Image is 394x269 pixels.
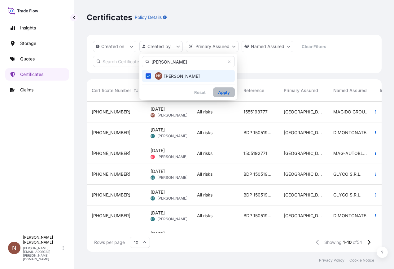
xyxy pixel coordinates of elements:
p: Reset [194,89,206,95]
button: Reset [189,87,211,97]
input: Search team member [142,56,235,67]
button: NS[PERSON_NAME] [142,70,235,82]
button: Apply [213,87,235,97]
div: createdBy Filter options [139,54,237,100]
span: NS [156,73,161,79]
div: Select Option [142,70,235,82]
p: Apply [218,89,230,95]
span: [PERSON_NAME] [164,73,200,79]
